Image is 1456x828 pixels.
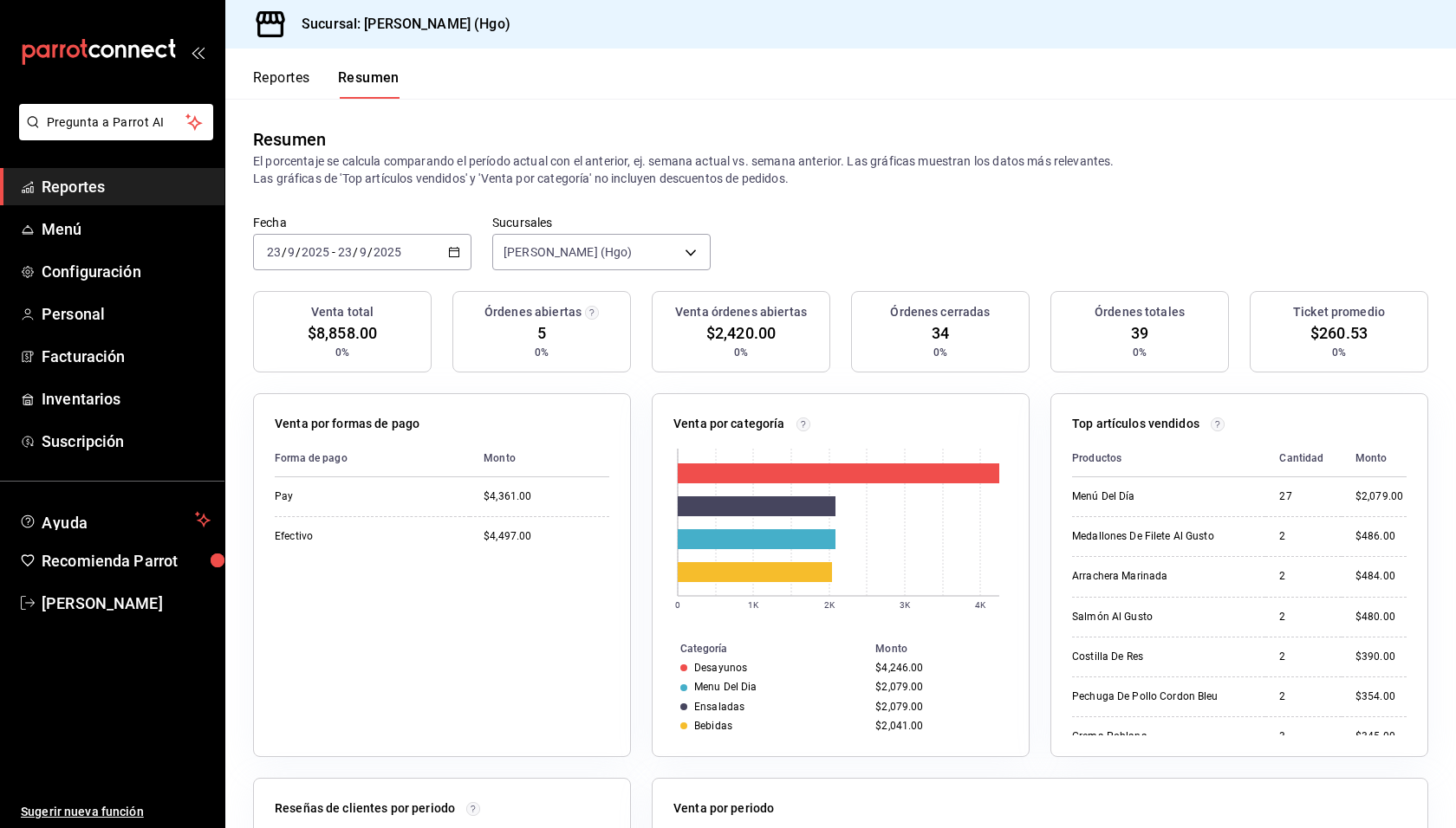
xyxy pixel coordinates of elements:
p: Venta por categoría [673,415,785,433]
span: Menú [42,217,211,241]
h3: Órdenes cerradas [890,303,990,321]
span: $2,420.00 [706,321,776,345]
div: Salmón Al Gusto [1072,610,1245,624]
text: 1K [748,600,759,610]
span: 0% [335,345,349,360]
input: -- [287,245,296,259]
span: Sugerir nueva función [21,803,211,821]
text: 2K [824,600,835,610]
div: 2 [1279,689,1328,704]
label: Sucursales [492,217,711,229]
div: $486.00 [1355,529,1407,544]
text: 3K [900,600,911,610]
span: 34 [932,321,949,345]
label: Fecha [253,217,471,229]
span: Configuración [42,260,211,283]
div: Medallones De Filete Al Gusto [1072,529,1245,544]
div: navigation tabs [253,69,400,99]
h3: Órdenes totales [1095,303,1185,321]
span: 0% [1332,345,1346,360]
span: - [332,245,335,259]
th: Productos [1072,440,1265,477]
div: Menu Del Dia [694,681,757,693]
div: Menú Del Día [1072,489,1245,504]
div: 2 [1279,569,1328,584]
div: $345.00 [1355,729,1407,744]
span: / [353,245,358,259]
button: Resumen [338,69,400,99]
text: 4K [975,600,986,610]
p: Reseñas de clientes por periodo [275,799,455,818]
th: Cantidad [1265,440,1342,477]
span: Personal [42,302,211,326]
div: Arrachera Marinada [1072,569,1245,584]
input: -- [337,245,353,259]
button: Reportes [253,69,310,99]
h3: Venta órdenes abiertas [675,303,807,321]
span: $8,858.00 [308,321,377,345]
span: Inventarios [42,387,211,411]
p: Venta por formas de pago [275,415,419,433]
div: $354.00 [1355,689,1407,704]
span: 0% [734,345,748,360]
text: 0 [675,600,680,610]
span: [PERSON_NAME] [42,592,211,615]
div: Efectivo [275,529,448,544]
div: $2,079.00 [875,681,1001,693]
span: [PERSON_NAME] (Hgo) [504,243,633,261]
span: Suscripción [42,430,211,453]
div: Pay [275,489,448,504]
th: Monto [470,440,609,477]
div: $4,497.00 [484,529,609,544]
span: 0% [535,345,549,360]
th: Monto [868,639,1029,658]
span: Facturación [42,345,211,368]
div: Crema Poblana [1072,729,1245,744]
div: 27 [1279,489,1328,504]
div: Desayunos [694,662,747,674]
div: $480.00 [1355,610,1407,624]
div: 3 [1279,729,1328,744]
a: Pregunta a Parrot AI [12,126,213,144]
h3: Órdenes abiertas [484,303,582,321]
input: -- [359,245,367,259]
div: $2,079.00 [875,701,1001,713]
span: 5 [537,321,546,345]
span: / [367,245,373,259]
div: 2 [1279,650,1328,664]
span: 0% [1133,345,1147,360]
th: Monto [1342,440,1407,477]
div: $484.00 [1355,569,1407,584]
div: $2,041.00 [875,720,1001,732]
div: $390.00 [1355,650,1407,664]
div: $4,361.00 [484,489,609,504]
div: Pechuga De Pollo Cordon Bleu [1072,689,1245,704]
div: Resumen [253,126,326,152]
div: 2 [1279,610,1328,624]
th: Forma de pago [275,440,470,477]
h3: Ticket promedio [1293,303,1385,321]
span: 0% [933,345,947,360]
h3: Venta total [311,303,374,321]
th: Categoría [653,639,868,658]
span: Recomienda Parrot [42,549,211,572]
div: Costilla De Res [1072,650,1245,664]
div: Bebidas [694,720,732,732]
p: El porcentaje se calcula comparando el período actual con el anterior, ej. semana actual vs. sema... [253,152,1428,187]
span: Ayuda [42,509,188,530]
span: Pregunta a Parrot AI [47,113,186,132]
input: ---- [373,245,402,259]
span: Reportes [42,175,211,198]
button: Pregunta a Parrot AI [19,104,213,140]
div: 2 [1279,529,1328,544]
span: $260.53 [1310,321,1368,345]
h3: Sucursal: [PERSON_NAME] (Hgo) [288,14,510,35]
input: -- [266,245,282,259]
div: $2,079.00 [1355,489,1407,504]
button: open_drawer_menu [191,45,205,59]
input: ---- [301,245,330,259]
div: Ensaladas [694,701,744,713]
p: Top artículos vendidos [1072,415,1199,433]
span: 39 [1131,321,1148,345]
div: $4,246.00 [875,662,1001,674]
